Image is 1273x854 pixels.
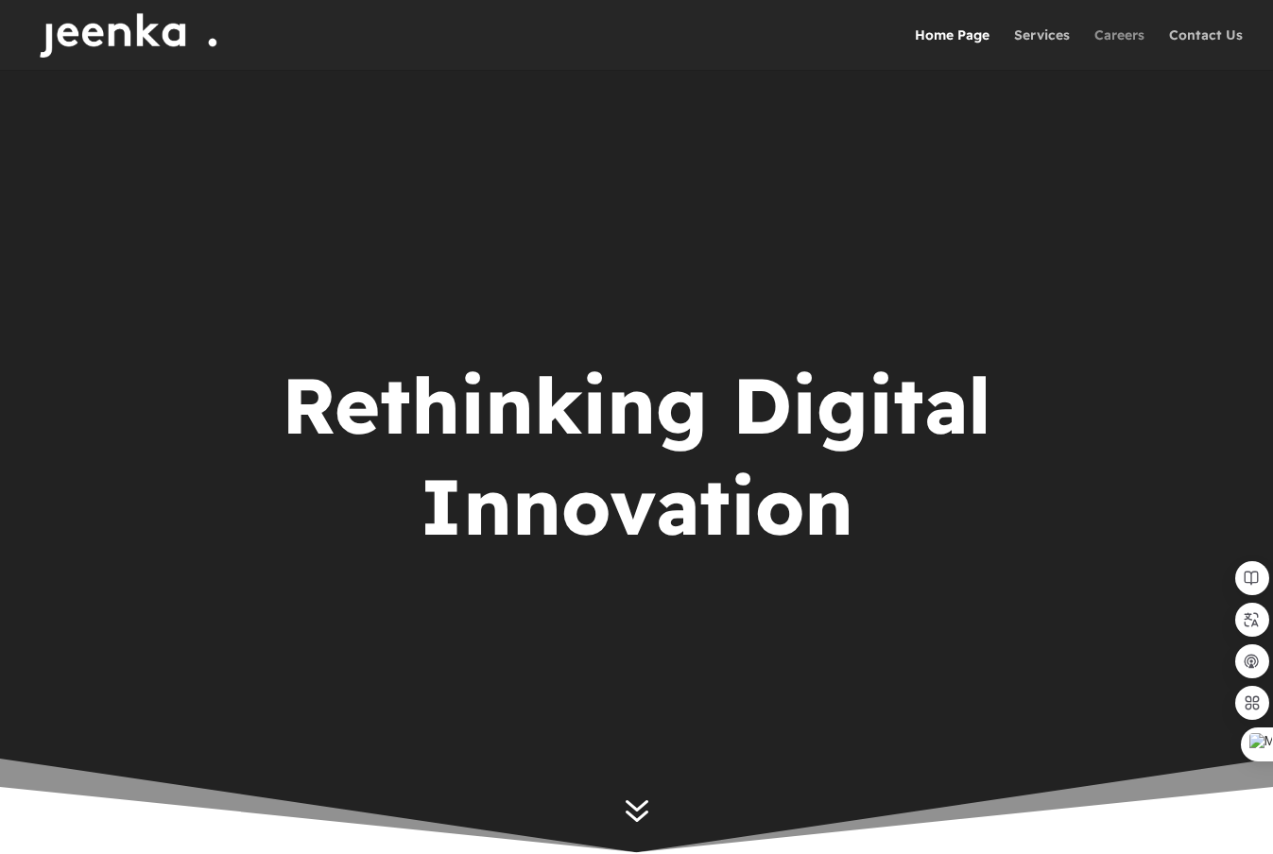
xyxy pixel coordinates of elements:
a: 7 [613,787,660,834]
a: Services [1014,28,1070,70]
span: 7 [613,787,660,833]
a: Home Page [915,28,989,70]
a: Careers [1094,28,1144,70]
h1: Rethinking Digital Innovation [268,355,1006,566]
a: Contact Us [1169,28,1243,70]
